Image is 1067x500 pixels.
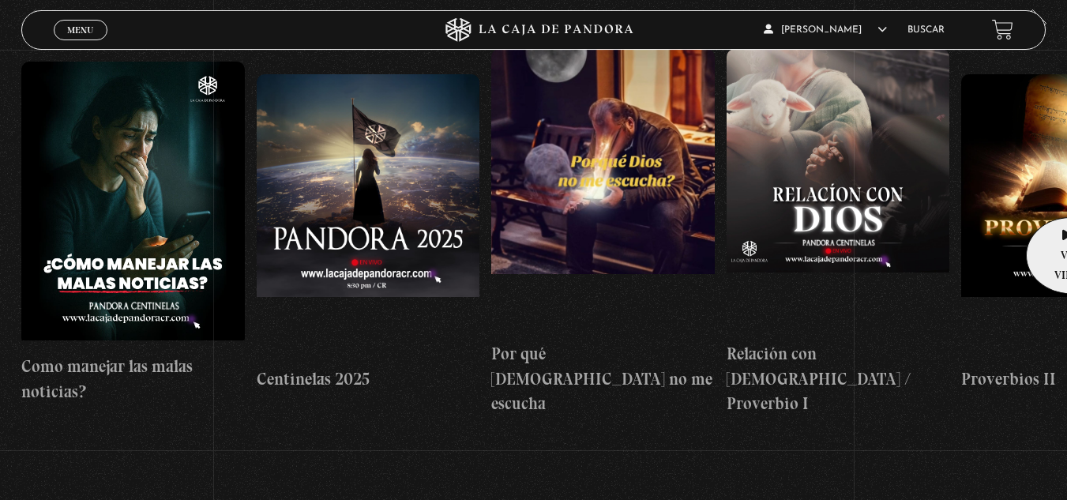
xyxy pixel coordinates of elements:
a: Como manejar las malas noticias? [21,49,245,416]
span: Cerrar [62,38,99,49]
span: Menu [67,25,93,35]
a: Por qué [DEMOGRAPHIC_DATA] no me escucha [491,49,715,416]
h4: Por qué [DEMOGRAPHIC_DATA] no me escucha [491,341,715,416]
a: Relación con [DEMOGRAPHIC_DATA] / Proverbio I [727,49,950,416]
button: Next [1019,9,1046,37]
a: View your shopping cart [992,19,1013,40]
a: Centinelas 2025 [257,49,480,416]
a: Buscar [907,25,945,35]
span: [PERSON_NAME] [764,25,887,35]
h4: Como manejar las malas noticias? [21,354,245,404]
h4: Relación con [DEMOGRAPHIC_DATA] / Proverbio I [727,341,950,416]
h4: Centinelas 2025 [257,367,480,392]
button: Previous [21,9,49,37]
